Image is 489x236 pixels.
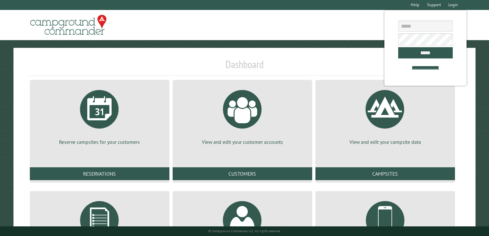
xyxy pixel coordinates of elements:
[28,58,461,76] h1: Dashboard
[38,85,162,145] a: Reserve campsites for your customers
[38,138,162,145] p: Reserve campsites for your customers
[30,167,169,180] a: Reservations
[315,167,455,180] a: Campsites
[28,13,108,38] img: Campground Commander
[323,138,447,145] p: View and edit your campsite data
[173,167,312,180] a: Customers
[208,229,281,233] small: © Campground Commander LLC. All rights reserved.
[323,85,447,145] a: View and edit your campsite data
[180,85,305,145] a: View and edit your customer accounts
[180,138,305,145] p: View and edit your customer accounts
